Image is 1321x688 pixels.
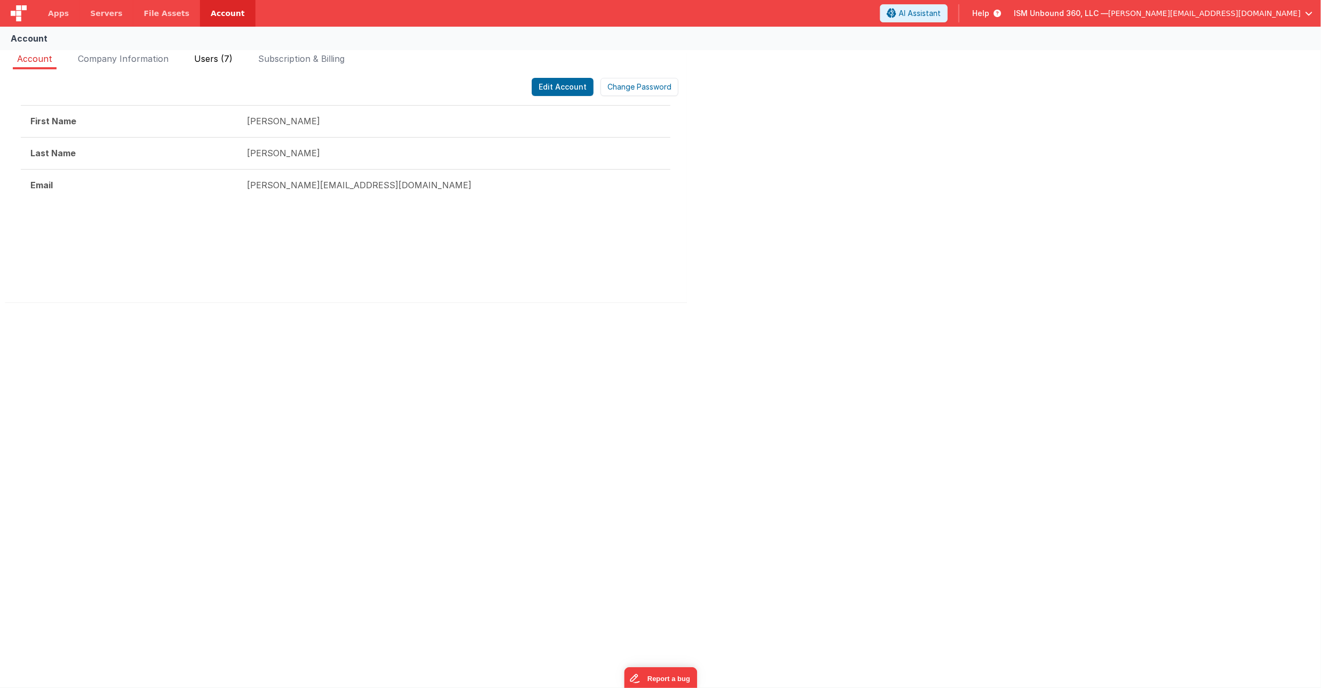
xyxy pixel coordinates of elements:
td: [PERSON_NAME] [237,106,670,138]
strong: Email [30,180,53,190]
span: Apps [48,8,69,19]
span: AI Assistant [899,8,941,19]
div: Account [11,32,47,45]
strong: First Name [30,116,76,126]
span: File Assets [144,8,190,19]
span: Servers [90,8,122,19]
span: Subscription & Billing [258,53,345,64]
span: ISM Unbound 360, LLC — [1014,8,1108,19]
button: AI Assistant [880,4,948,22]
button: Edit Account [532,78,594,96]
span: Account [17,53,52,64]
span: [PERSON_NAME][EMAIL_ADDRESS][DOMAIN_NAME] [1108,8,1301,19]
span: Users (7) [194,53,233,64]
button: ISM Unbound 360, LLC — [PERSON_NAME][EMAIL_ADDRESS][DOMAIN_NAME] [1014,8,1312,19]
span: Company Information [78,53,169,64]
td: [PERSON_NAME] [237,137,670,169]
span: Help [972,8,989,19]
td: [PERSON_NAME][EMAIL_ADDRESS][DOMAIN_NAME] [237,169,670,201]
strong: Last Name [30,148,76,158]
button: Change Password [601,78,678,96]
